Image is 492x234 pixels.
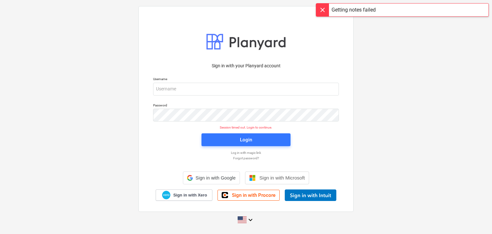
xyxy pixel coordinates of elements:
p: Sign in with your Planyard account [153,63,339,69]
a: Sign in with Xero [156,189,213,201]
div: Login [240,136,252,144]
p: Username [153,77,339,82]
span: Sign in with Xero [173,192,207,198]
button: Login [201,133,291,146]
span: Sign in with Procore [232,192,275,198]
input: Username [153,83,339,96]
a: Sign in with Procore [217,190,280,201]
i: keyboard_arrow_down [247,216,254,224]
div: Getting notes failed [332,6,376,14]
a: Log in with magic link [150,151,342,155]
img: Xero logo [162,191,170,199]
p: Session timed out. Login to continue. [149,125,343,130]
p: Password [153,103,339,109]
span: Sign in with Google [195,175,235,180]
div: Sign in with Google [183,171,240,184]
span: Sign in with Microsoft [259,175,305,180]
img: Microsoft logo [249,175,256,181]
a: Forgot password? [150,156,342,160]
iframe: Chat Widget [460,203,492,234]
